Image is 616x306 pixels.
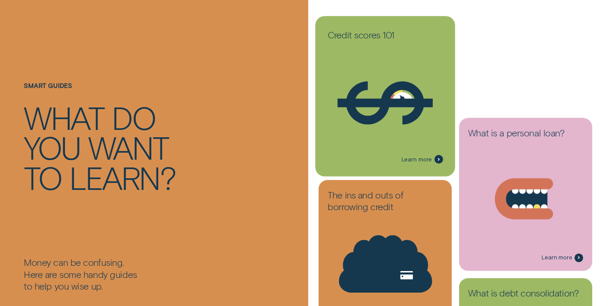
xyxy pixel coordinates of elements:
[459,118,592,271] a: What is a personal loan?Learn more
[24,256,304,291] div: Money can be confusing. Here are some handy guides to help you wise up.
[24,102,104,132] div: What
[69,162,176,192] div: learn?
[328,189,443,216] h3: The ins and outs of borrowing credit
[88,132,169,162] div: want
[468,287,583,302] h3: What is debt consolidation?
[112,102,155,132] div: do
[24,82,304,102] h1: Smart guides
[319,20,452,173] a: Credit scores 101Learn more
[402,156,432,163] span: Learn more
[24,162,61,192] div: to
[24,102,186,192] h4: What do you want to learn?
[24,132,80,162] div: you
[328,29,443,44] h3: Credit scores 101
[468,127,583,142] h3: What is a personal loan?
[542,254,572,262] span: Learn more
